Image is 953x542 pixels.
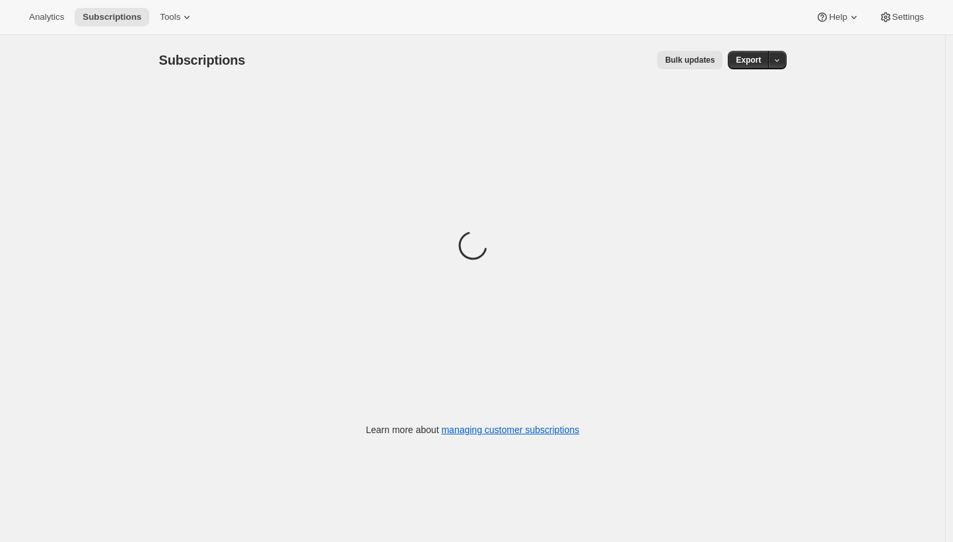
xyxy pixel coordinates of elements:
[665,55,715,65] span: Bulk updates
[441,424,579,435] a: managing customer subscriptions
[808,8,868,26] button: Help
[366,423,579,436] p: Learn more about
[829,12,847,22] span: Help
[21,8,72,26] button: Analytics
[159,53,246,67] span: Subscriptions
[728,51,769,69] button: Export
[83,12,141,22] span: Subscriptions
[152,8,201,26] button: Tools
[160,12,180,22] span: Tools
[736,55,761,65] span: Export
[75,8,149,26] button: Subscriptions
[29,12,64,22] span: Analytics
[657,51,723,69] button: Bulk updates
[871,8,932,26] button: Settings
[892,12,924,22] span: Settings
